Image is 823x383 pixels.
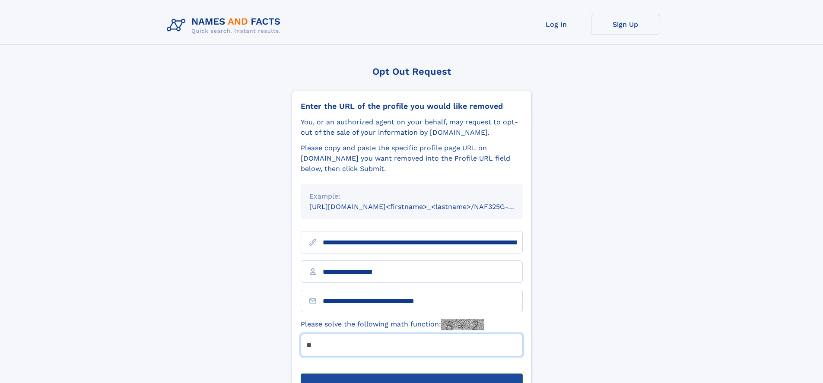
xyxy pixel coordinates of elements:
[163,14,288,37] img: Logo Names and Facts
[522,14,591,35] a: Log In
[301,101,523,111] div: Enter the URL of the profile you would like removed
[591,14,660,35] a: Sign Up
[309,203,539,211] small: [URL][DOMAIN_NAME]<firstname>_<lastname>/NAF325G-xxxxxxxx
[301,319,484,330] label: Please solve the following math function:
[301,117,523,138] div: You, or an authorized agent on your behalf, may request to opt-out of the sale of your informatio...
[292,66,532,77] div: Opt Out Request
[301,143,523,174] div: Please copy and paste the specific profile page URL on [DOMAIN_NAME] you want removed into the Pr...
[309,191,514,202] div: Example:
